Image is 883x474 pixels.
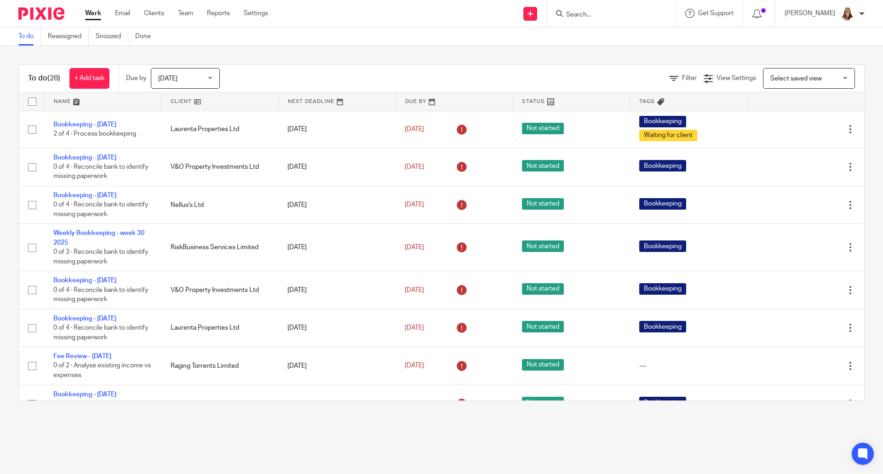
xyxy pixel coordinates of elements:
[278,347,396,385] td: [DATE]
[53,325,148,341] span: 0 of 4 · Reconcile bank to identify missing paperwork
[53,391,116,398] a: Bookkeeping - [DATE]
[53,353,111,360] a: Fee Review - [DATE]
[161,309,279,347] td: Laurenta Properties Ltd
[682,75,697,81] span: Filter
[53,154,116,161] a: Bookkeeping - [DATE]
[47,74,60,82] span: (28)
[405,244,424,251] span: [DATE]
[161,148,279,186] td: V&O Property Investments Ltd
[158,75,178,82] span: [DATE]
[53,287,148,303] span: 0 of 4 · Reconcile bank to identify missing paperwork
[161,224,279,271] td: RiskBusiness Services Limited
[522,160,564,171] span: Not started
[278,224,396,271] td: [DATE]
[565,11,648,19] input: Search
[840,6,854,21] img: Me%201.png
[639,130,697,141] span: Waiting for client
[53,131,136,137] span: 2 of 4 · Process bookkeeping
[522,283,564,295] span: Not started
[698,10,734,17] span: Get Support
[53,315,116,322] a: Bookkeeping - [DATE]
[144,9,164,18] a: Clients
[53,363,151,379] span: 0 of 2 · Analyse existing income vs expenses
[639,321,686,332] span: Bookkeeping
[639,116,686,127] span: Bookkeeping
[278,111,396,148] td: [DATE]
[278,186,396,223] td: [DATE]
[522,240,564,252] span: Not started
[53,164,148,180] span: 0 of 4 · Reconcile bank to identify missing paperwork
[278,271,396,309] td: [DATE]
[53,230,144,246] a: Weekly Bookkeeping - week 30 2025
[405,325,424,331] span: [DATE]
[770,75,822,82] span: Select saved view
[53,202,148,218] span: 0 of 4 · Reconcile bank to identify missing paperwork
[161,186,279,223] td: Nellus's Ltd
[405,164,424,170] span: [DATE]
[115,9,130,18] a: Email
[28,74,60,83] h1: To do
[522,359,564,371] span: Not started
[278,309,396,347] td: [DATE]
[717,75,756,81] span: View Settings
[522,123,564,134] span: Not started
[161,347,279,385] td: Raging Torrents Limited
[85,9,101,18] a: Work
[639,361,738,371] div: ---
[96,28,128,46] a: Snoozed
[522,321,564,332] span: Not started
[278,148,396,186] td: [DATE]
[207,9,230,18] a: Reports
[161,271,279,309] td: V&O Property Investments Ltd
[18,7,64,20] img: Pixie
[405,363,424,369] span: [DATE]
[135,28,158,46] a: Done
[405,202,424,208] span: [DATE]
[639,99,655,104] span: Tags
[405,126,424,132] span: [DATE]
[53,277,116,284] a: Bookkeeping - [DATE]
[639,240,686,252] span: Bookkeeping
[53,249,148,265] span: 0 of 3 · Reconcile bank to identify missing paperwork
[53,192,116,199] a: Bookkeeping - [DATE]
[639,283,686,295] span: Bookkeeping
[244,9,268,18] a: Settings
[522,397,564,408] span: Not started
[126,74,146,83] p: Due by
[48,28,89,46] a: Reassigned
[278,385,396,423] td: [DATE]
[69,68,109,89] a: + Add task
[785,9,835,18] p: [PERSON_NAME]
[161,111,279,148] td: Laurenta Properties Ltd
[405,287,424,293] span: [DATE]
[18,28,41,46] a: To do
[161,385,279,423] td: Nellus's Ltd
[53,121,116,128] a: Bookkeeping - [DATE]
[639,397,686,408] span: Bookkeeping
[522,198,564,210] span: Not started
[178,9,193,18] a: Team
[639,198,686,210] span: Bookkeeping
[639,160,686,171] span: Bookkeeping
